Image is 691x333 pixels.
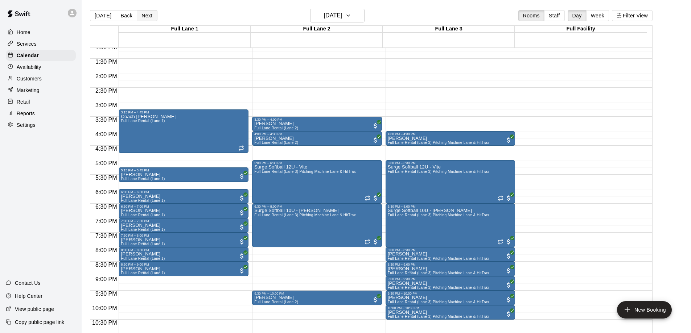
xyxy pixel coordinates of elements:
span: 9:30 PM [94,291,119,297]
span: Recurring event [238,145,244,151]
button: add [617,301,672,319]
span: All customers have paid [238,173,246,180]
p: Settings [17,121,36,129]
span: 9:00 PM [94,276,119,282]
span: 5:00 PM [94,160,119,166]
div: 8:30 PM – 9:00 PM [121,263,246,266]
span: Recurring event [498,239,503,245]
div: 9:00 PM – 9:30 PM: Keegan Killebrew [386,276,515,291]
div: 7:00 PM – 7:30 PM: Lynsie O’Steen [119,218,248,233]
p: Availability [17,63,41,71]
div: 8:30 PM – 9:00 PM: Ava Molina [119,262,248,276]
span: 7:00 PM [94,218,119,224]
div: 10:00 PM – 10:30 PM [388,306,513,310]
span: All customers have paid [505,311,512,318]
div: 6:30 PM – 7:00 PM [121,205,246,208]
button: Rooms [518,10,544,21]
button: Day [568,10,587,21]
div: 6:30 PM – 8:00 PM: Surge Softball 10U - Silva [386,204,515,247]
a: Home [6,27,76,38]
a: Calendar [6,50,76,61]
div: 4:00 PM – 4:30 PM: Tiwan Outlaw [252,131,382,146]
div: 6:30 PM – 8:00 PM [388,205,513,208]
div: 5:00 PM – 6:30 PM [254,161,380,165]
span: Full Lane Rental (Lane 1) [121,242,165,246]
button: [DATE] [90,10,116,21]
div: Full Facility [515,26,647,33]
span: All customers have paid [505,267,512,274]
div: 6:00 PM – 6:30 PM: Robert Vite [119,189,248,204]
div: 9:30 PM – 10:00 PM [388,292,513,295]
div: Marketing [6,85,76,96]
span: All customers have paid [372,195,379,202]
span: All customers have paid [505,238,512,245]
button: [DATE] [310,9,365,22]
a: Retail [6,96,76,107]
span: Full Lane Rental (Lane 1) [121,177,165,181]
button: Back [116,10,137,21]
button: Next [137,10,157,21]
div: 5:00 PM – 6:30 PM: Surge Softball 12U - Vite [386,160,515,204]
div: 6:00 PM – 6:30 PM [121,190,246,194]
span: Full Lane Rental (Lane 3) Pitching Machine Lane & HitTrax [388,141,489,145]
div: 3:15 PM – 4:45 PM [121,111,246,114]
span: 2:00 PM [94,73,119,79]
span: 8:30 PM [94,262,119,268]
div: 3:30 PM – 4:00 PM [254,118,380,121]
span: Full Lane Rental (Lane 2) [254,300,298,304]
p: Contact Us [15,279,41,287]
div: 4:00 PM – 4:30 PM: Tiwan Outlaw [386,131,515,146]
p: Home [17,29,30,36]
button: Staff [544,10,565,21]
span: All customers have paid [372,137,379,144]
div: 6:30 PM – 8:00 PM [254,205,380,208]
span: Full Lane Rental (Lane 1) [121,257,165,261]
div: Services [6,38,76,49]
div: 3:30 PM – 4:00 PM: Cameron Saunders [252,117,382,131]
span: Full Lane Rental (Lane 3) Pitching Machine Lane & HitTrax [254,170,356,174]
span: All customers have paid [505,282,512,289]
span: 10:30 PM [90,320,119,326]
span: Full Lane Rental (Lane 2) [254,126,298,130]
div: Customers [6,73,76,84]
span: All customers have paid [238,224,246,231]
span: Full Lane Rental (Lane 1) [121,213,165,217]
div: 7:00 PM – 7:30 PM [121,219,246,223]
div: 6:30 PM – 7:00 PM: Kori Kerner [119,204,248,218]
p: Services [17,40,37,47]
p: Reports [17,110,35,117]
span: Recurring event [498,195,503,201]
span: Full Lane Rental (Lane 3) Pitching Machine Lane & HitTrax [388,257,489,261]
div: 8:30 PM – 9:00 PM: Max Brown [386,262,515,276]
span: All customers have paid [505,253,512,260]
span: 6:30 PM [94,204,119,210]
div: Full Lane 2 [251,26,383,33]
div: 5:00 PM – 6:30 PM: Surge Softball 12U - Vite [252,160,382,204]
span: Recurring event [365,195,370,201]
p: Copy public page link [15,319,64,326]
span: Full Lane Rental (Lane 2) [254,141,298,145]
span: 5:30 PM [94,175,119,181]
p: View public page [15,305,54,313]
span: All customers have paid [372,122,379,129]
span: Full Lane Rental (Lane 3) Pitching Machine Lane & HitTrax [388,286,489,290]
span: 3:00 PM [94,102,119,108]
div: 8:00 PM – 8:30 PM: Caleb Molina [119,247,248,262]
button: Week [586,10,609,21]
span: Full Lane Rental (Lane 3) Pitching Machine Lane & HitTrax [388,271,489,275]
div: 3:15 PM – 4:45 PM: Coach Wes [119,109,248,153]
span: All customers have paid [372,238,379,245]
span: All customers have paid [505,296,512,303]
p: Calendar [17,52,39,59]
p: Marketing [17,87,40,94]
span: 8:00 PM [94,247,119,253]
span: 4:30 PM [94,146,119,152]
span: Full Lane Rental (Lane 3) Pitching Machine Lane & HitTrax [254,213,356,217]
span: 6:00 PM [94,189,119,195]
span: Full Lane Rental (Lane 1) [121,119,165,123]
span: All customers have paid [238,238,246,245]
button: Filter View [612,10,653,21]
a: Settings [6,120,76,130]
